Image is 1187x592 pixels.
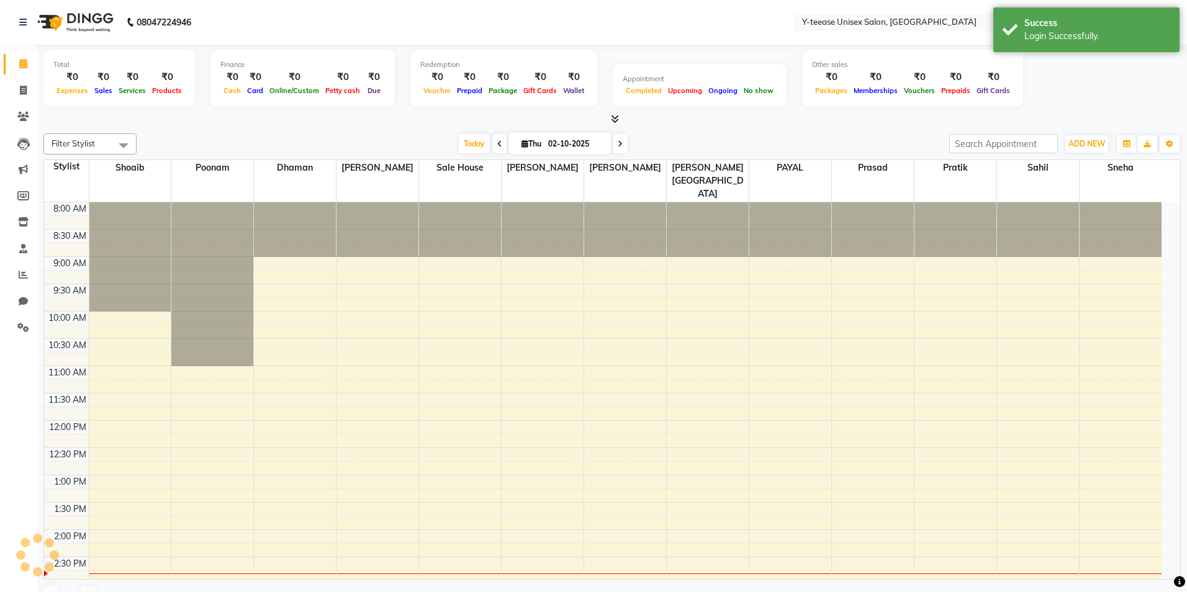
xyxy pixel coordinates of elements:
[91,70,115,84] div: ₹0
[266,86,322,95] span: Online/Custom
[502,160,584,176] span: [PERSON_NAME]
[1024,17,1170,30] div: Success
[336,160,418,176] span: [PERSON_NAME]
[171,160,253,176] span: Poonam
[560,70,587,84] div: ₹0
[137,5,191,40] b: 08047224946
[51,284,89,297] div: 9:30 AM
[89,160,171,176] span: Shoaib
[997,160,1079,176] span: Sahil
[973,86,1013,95] span: Gift Cards
[363,70,385,84] div: ₹0
[420,60,587,70] div: Redemption
[53,86,91,95] span: Expenses
[53,60,185,70] div: Total
[520,86,560,95] span: Gift Cards
[115,86,149,95] span: Services
[518,139,544,148] span: Thu
[244,86,266,95] span: Card
[254,160,336,176] span: Dhaman
[322,70,363,84] div: ₹0
[454,70,485,84] div: ₹0
[949,134,1058,153] input: Search Appointment
[705,86,741,95] span: Ongoing
[322,86,363,95] span: Petty cash
[901,70,938,84] div: ₹0
[51,230,89,243] div: 8:30 AM
[51,202,89,215] div: 8:00 AM
[52,138,95,148] span: Filter Stylist
[115,70,149,84] div: ₹0
[52,475,89,488] div: 1:00 PM
[149,70,185,84] div: ₹0
[46,312,89,325] div: 10:00 AM
[47,448,89,461] div: 12:30 PM
[560,86,587,95] span: Wallet
[665,86,705,95] span: Upcoming
[266,70,322,84] div: ₹0
[220,86,244,95] span: Cash
[914,160,996,176] span: Pratik
[46,366,89,379] div: 11:00 AM
[220,70,244,84] div: ₹0
[938,86,973,95] span: Prepaids
[46,393,89,406] div: 11:30 AM
[220,60,385,70] div: Finance
[832,160,914,176] span: Prasad
[901,86,938,95] span: Vouchers
[938,70,973,84] div: ₹0
[973,70,1013,84] div: ₹0
[32,5,117,40] img: logo
[364,86,384,95] span: Due
[851,86,901,95] span: Memberships
[419,160,501,176] span: Sale House
[749,160,831,176] span: PAYAL
[584,160,666,176] span: [PERSON_NAME]
[46,339,89,352] div: 10:30 AM
[53,70,91,84] div: ₹0
[741,86,777,95] span: No show
[420,86,454,95] span: Voucher
[149,86,185,95] span: Products
[812,60,1013,70] div: Other sales
[851,70,901,84] div: ₹0
[812,86,851,95] span: Packages
[52,557,89,570] div: 2:30 PM
[244,70,266,84] div: ₹0
[454,86,485,95] span: Prepaid
[520,70,560,84] div: ₹0
[459,134,490,153] span: Today
[91,86,115,95] span: Sales
[544,135,607,153] input: 2025-10-02
[47,421,89,434] div: 12:00 PM
[667,160,749,202] span: [PERSON_NAME][GEOGRAPHIC_DATA]
[485,86,520,95] span: Package
[44,160,89,173] div: Stylist
[51,257,89,270] div: 9:00 AM
[1024,30,1170,43] div: Login Successfully.
[1068,139,1105,148] span: ADD NEW
[623,74,777,84] div: Appointment
[420,70,454,84] div: ₹0
[812,70,851,84] div: ₹0
[623,86,665,95] span: Completed
[52,530,89,543] div: 2:00 PM
[485,70,520,84] div: ₹0
[1065,135,1108,153] button: ADD NEW
[1080,160,1162,176] span: Sneha
[52,503,89,516] div: 1:30 PM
